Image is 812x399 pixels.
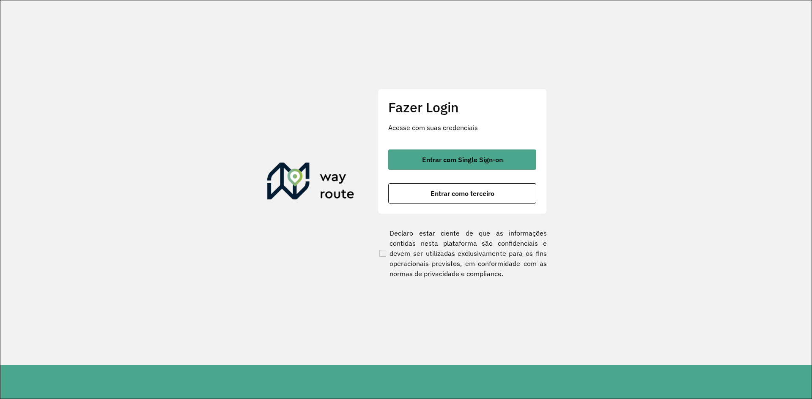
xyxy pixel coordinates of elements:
span: Entrar com Single Sign-on [422,156,503,163]
button: button [388,149,536,170]
span: Entrar como terceiro [431,190,494,197]
h2: Fazer Login [388,99,536,115]
label: Declaro estar ciente de que as informações contidas nesta plataforma são confidenciais e devem se... [378,228,547,279]
p: Acesse com suas credenciais [388,122,536,133]
img: Roteirizador AmbevTech [267,163,354,203]
button: button [388,183,536,204]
